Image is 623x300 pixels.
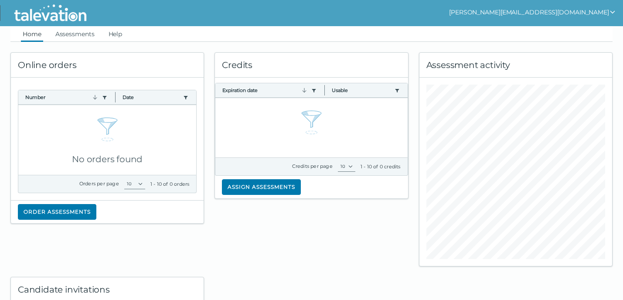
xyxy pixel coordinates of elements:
[10,2,90,24] img: Talevation_Logo_Transparent_white.png
[11,53,204,78] div: Online orders
[361,163,401,170] div: 1 - 10 of 0 credits
[72,154,143,164] span: No orders found
[449,7,616,17] button: show user actions
[150,181,190,187] div: 1 - 10 of 0 orders
[25,94,99,101] button: Number
[107,26,124,42] a: Help
[18,204,96,220] button: Order assessments
[112,88,118,106] button: Column resize handle
[222,179,301,195] button: Assign assessments
[322,81,327,99] button: Column resize handle
[419,53,612,78] div: Assessment activity
[54,26,96,42] a: Assessments
[292,163,333,169] label: Credits per page
[21,26,43,42] a: Home
[222,87,308,94] button: Expiration date
[123,94,180,101] button: Date
[215,53,408,78] div: Credits
[79,181,119,187] label: Orders per page
[332,87,391,94] button: Usable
